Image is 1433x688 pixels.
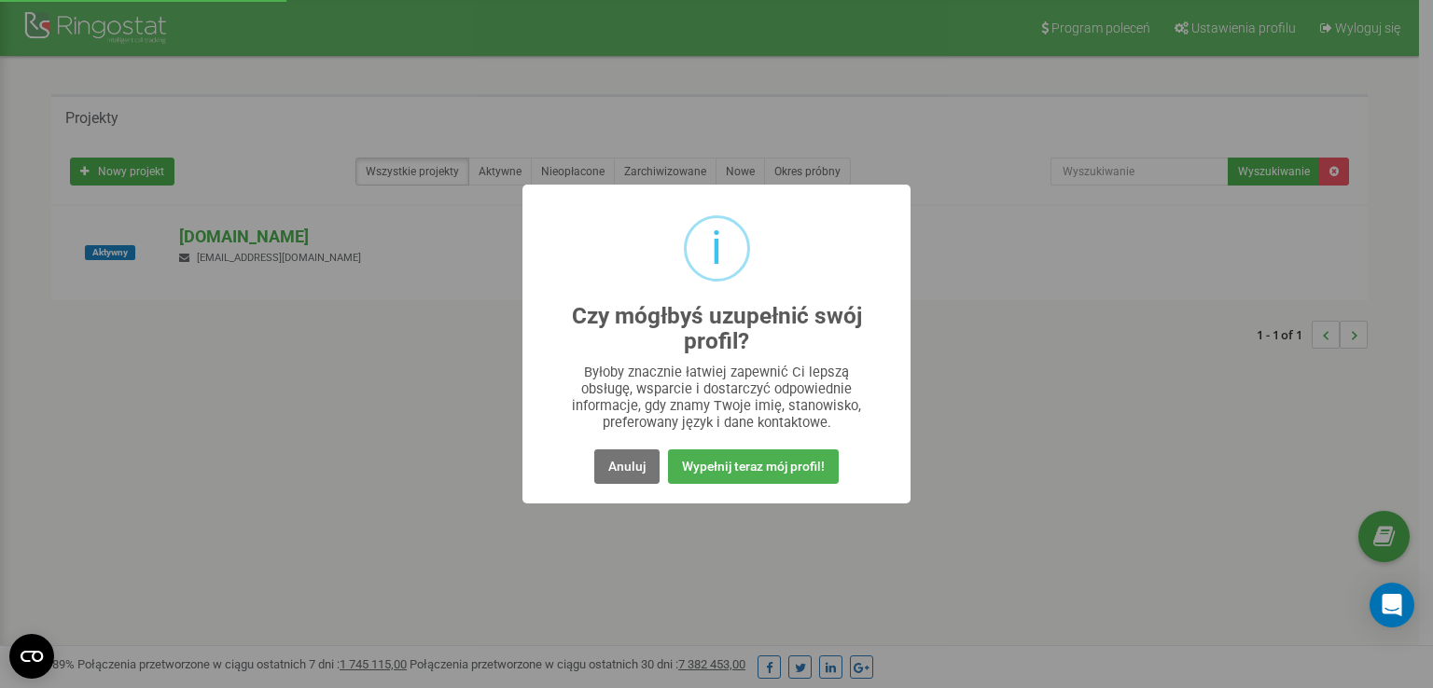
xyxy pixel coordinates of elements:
[560,304,874,354] h2: Czy mógłbyś uzupełnić swój profil?
[668,449,839,484] button: Wypełnij teraz mój profil!
[1370,583,1414,627] div: Open Intercom Messenger
[711,218,722,279] div: i
[9,634,54,679] button: Open CMP widget
[560,364,874,431] div: Byłoby znacznie łatwiej zapewnić Ci lepszą obsługę, wsparcie i dostarczyć odpowiednie informacje,...
[594,449,660,484] button: Anuluj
